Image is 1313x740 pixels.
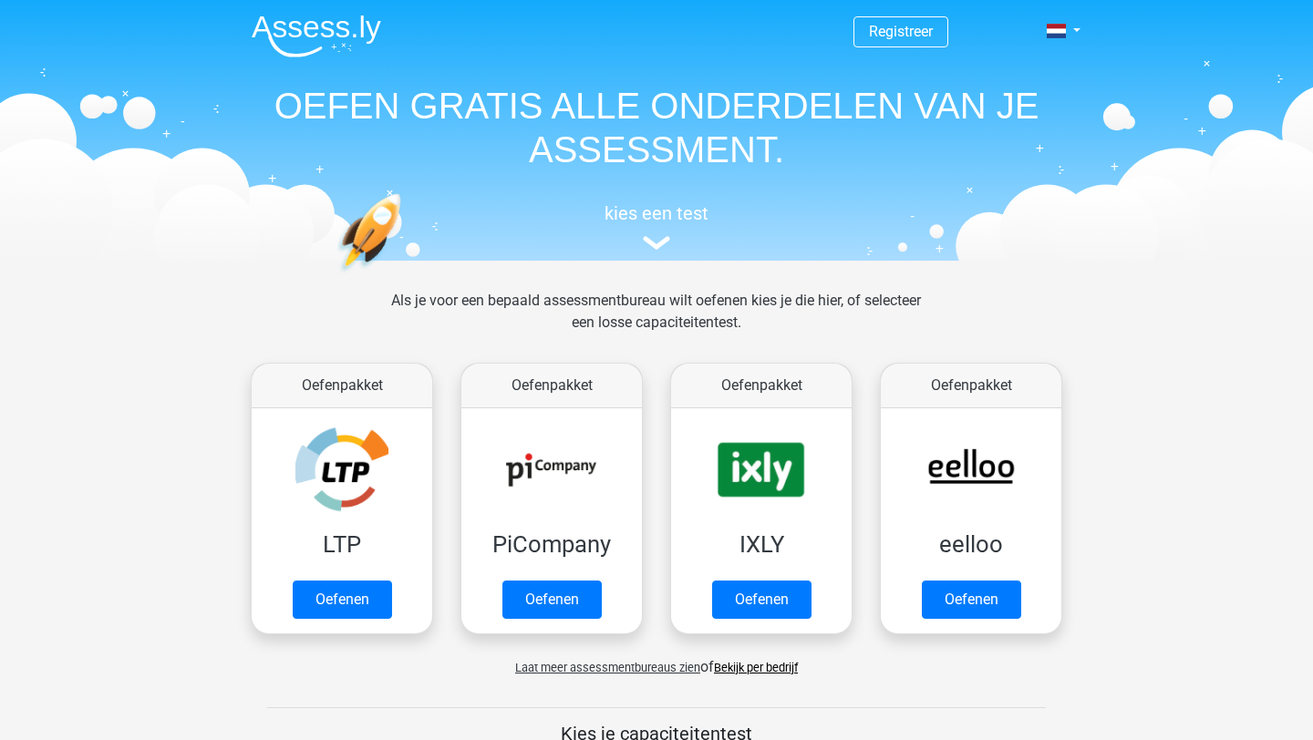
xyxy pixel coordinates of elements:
a: Oefenen [502,581,602,619]
a: Oefenen [922,581,1021,619]
img: assessment [643,236,670,250]
span: Laat meer assessmentbureaus zien [515,661,700,674]
h1: OEFEN GRATIS ALLE ONDERDELEN VAN JE ASSESSMENT. [237,84,1076,171]
h5: kies een test [237,202,1076,224]
a: Registreer [869,23,933,40]
a: Oefenen [293,581,392,619]
img: Assessly [252,15,381,57]
a: kies een test [237,202,1076,251]
img: oefenen [337,193,471,358]
a: Oefenen [712,581,812,619]
a: Bekijk per bedrijf [714,661,798,674]
div: of [237,642,1076,678]
div: Als je voor een bepaald assessmentbureau wilt oefenen kies je die hier, of selecteer een losse ca... [377,290,936,355]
